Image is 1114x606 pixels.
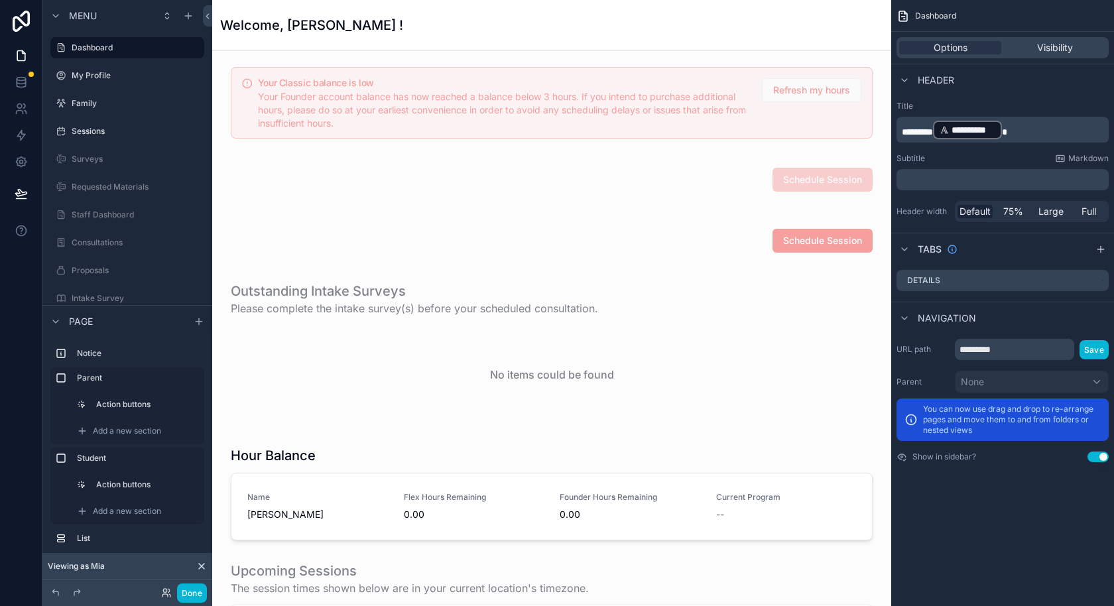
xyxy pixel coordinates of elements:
label: List [77,533,199,544]
label: Parent [897,377,950,387]
label: Action buttons [96,399,196,410]
span: Header [918,74,954,87]
a: My Profile [50,65,204,86]
label: URL path [897,344,950,355]
label: Staff Dashboard [72,210,202,220]
label: Student [77,453,199,463]
div: scrollable content [897,169,1109,190]
span: Tabs [918,243,942,256]
div: scrollable content [42,337,212,579]
p: You can now use drag and drop to re-arrange pages and move them to and from folders or nested views [923,404,1101,436]
span: 75% [1003,205,1023,218]
label: Show in sidebar? [912,452,976,462]
label: Dashboard [72,42,196,53]
span: Options [934,41,967,54]
label: Consultations [72,237,202,248]
span: Large [1038,205,1064,218]
h1: Welcome, [PERSON_NAME] ! [220,16,403,34]
label: Requested Materials [72,182,202,192]
label: Sessions [72,126,202,137]
label: Details [907,275,940,286]
label: Header width [897,206,950,217]
label: Subtitle [897,153,925,164]
span: Viewing as Mia [48,561,105,572]
a: Dashboard [50,37,204,58]
button: None [955,371,1109,393]
label: Parent [77,373,199,383]
label: Notice [77,348,199,359]
a: Family [50,93,204,114]
button: Save [1080,340,1109,359]
span: Page [69,315,93,328]
a: Staff Dashboard [50,204,204,225]
span: Menu [69,9,97,23]
span: Visibility [1037,41,1073,54]
label: Proposals [72,265,202,276]
label: Intake Survey [72,293,202,304]
a: Surveys [50,149,204,170]
label: Action buttons [96,479,196,490]
a: Proposals [50,260,204,281]
span: Add a new section [93,506,161,516]
a: Requested Materials [50,176,204,198]
span: Full [1082,205,1096,218]
span: Dashboard [915,11,956,21]
a: Sessions [50,121,204,142]
a: Intake Survey [50,288,204,309]
span: Navigation [918,312,976,325]
a: Consultations [50,232,204,253]
span: Add a new section [93,426,161,436]
div: scrollable content [897,117,1109,143]
label: Surveys [72,154,202,164]
span: Default [959,205,991,218]
label: My Profile [72,70,202,81]
span: Markdown [1068,153,1109,164]
button: Done [177,583,207,603]
a: Markdown [1055,153,1109,164]
label: Title [897,101,1109,111]
label: Family [72,98,202,109]
span: None [961,375,984,389]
